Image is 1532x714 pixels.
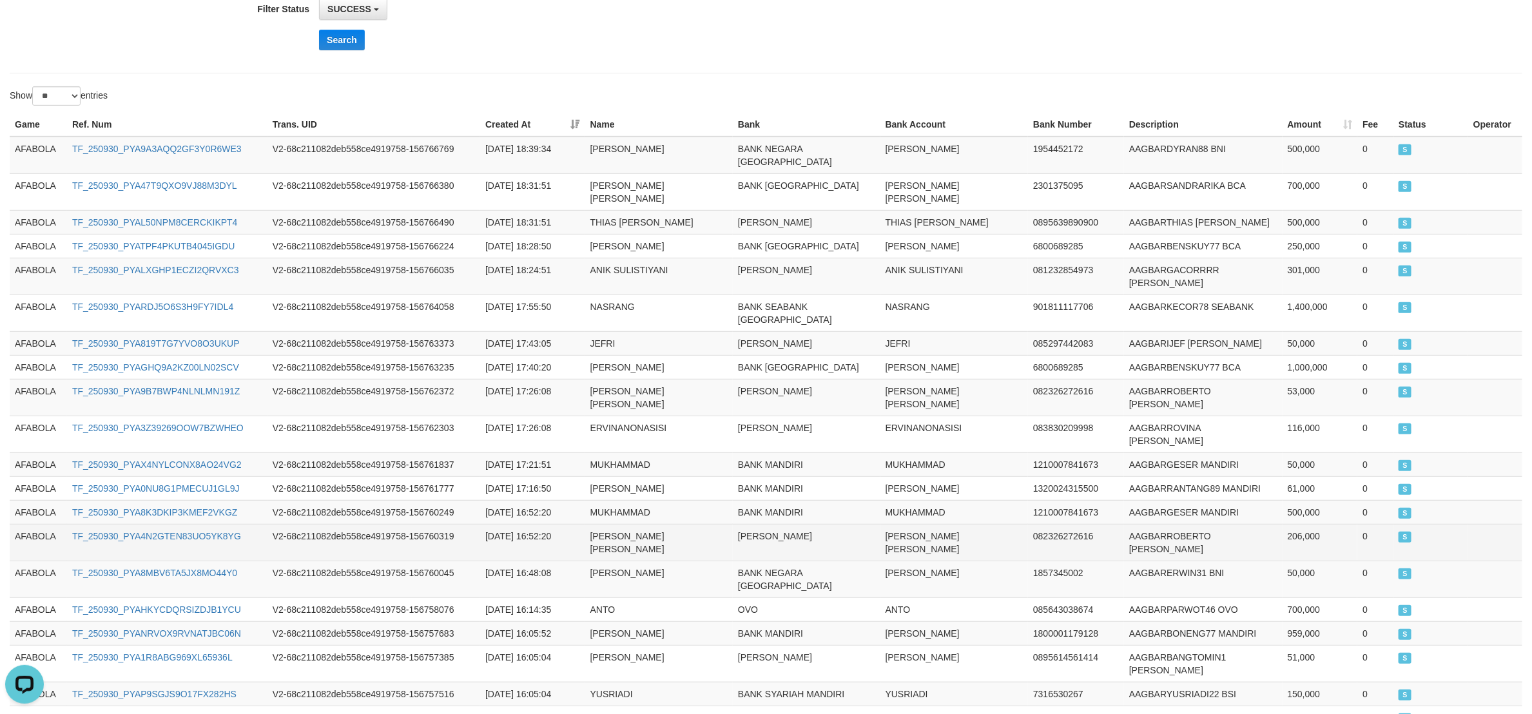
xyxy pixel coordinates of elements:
td: 50,000 [1283,452,1358,476]
td: 1857345002 [1028,561,1124,597]
td: [PERSON_NAME] [733,416,880,452]
td: 500,000 [1283,137,1358,174]
td: 0 [1357,210,1393,234]
a: TF_250930_PYALXGHP1ECZI2QRVXC3 [72,265,239,275]
td: [DATE] 17:26:08 [480,416,585,452]
td: [PERSON_NAME] [733,210,880,234]
td: AAGBARYUSRIADI22 BSI [1124,682,1283,706]
td: 1,400,000 [1283,294,1358,331]
td: THIAS [PERSON_NAME] [585,210,733,234]
select: Showentries [32,86,81,106]
a: TF_250930_PYARDJ5O6S3H9FY7IDL4 [72,302,233,312]
td: AFABOLA [10,258,67,294]
td: 700,000 [1283,173,1358,210]
td: [DATE] 17:16:50 [480,476,585,500]
td: AFABOLA [10,294,67,331]
td: ANTO [585,597,733,621]
td: AFABOLA [10,476,67,500]
td: 083830209998 [1028,416,1124,452]
span: SUCCESS [1399,568,1411,579]
td: 0 [1357,597,1393,621]
td: AFABOLA [10,379,67,416]
td: [PERSON_NAME] [585,621,733,645]
td: [PERSON_NAME] [PERSON_NAME] [880,524,1028,561]
a: TF_250930_PYA8K3DKIP3KMEF2VKGZ [72,507,238,517]
td: [DATE] 16:52:20 [480,500,585,524]
td: AAGBARGACORRRR [PERSON_NAME] [1124,258,1283,294]
td: 0 [1357,137,1393,174]
td: [PERSON_NAME] [585,234,733,258]
td: V2-68c211082deb558ce4919758-156763373 [267,331,480,355]
td: [PERSON_NAME] [880,561,1028,597]
td: 959,000 [1283,621,1358,645]
td: AAGBARBENSKUY77 BCA [1124,355,1283,379]
td: [DATE] 16:05:52 [480,621,585,645]
td: V2-68c211082deb558ce4919758-156757683 [267,621,480,645]
td: [DATE] 16:48:08 [480,561,585,597]
th: Fee [1357,113,1393,137]
td: AAGBARRANTANG89 MANDIRI [1124,476,1283,500]
th: Operator [1468,113,1522,137]
td: [DATE] 18:31:51 [480,210,585,234]
td: AAGBARERWIN31 BNI [1124,561,1283,597]
span: SUCCESS [1399,508,1411,519]
td: AAGBARDYRAN88 BNI [1124,137,1283,174]
a: TF_250930_PYA1R8ABG969XL65936L [72,652,233,662]
a: TF_250930_PYA819T7G7YVO8O3UKUP [72,338,240,349]
td: AFABOLA [10,331,67,355]
a: TF_250930_PYA3Z39269OOW7BZWHEO [72,423,244,433]
td: 0 [1357,524,1393,561]
td: [PERSON_NAME] [880,476,1028,500]
td: 50,000 [1283,331,1358,355]
a: TF_250930_PYA9B7BWP4NLNLMN191Z [72,386,240,396]
td: 1210007841673 [1028,500,1124,524]
button: Open LiveChat chat widget [5,5,44,44]
td: 0 [1357,258,1393,294]
td: 0895614561414 [1028,645,1124,682]
td: AFABOLA [10,173,67,210]
td: [DATE] 17:40:20 [480,355,585,379]
td: [DATE] 17:21:51 [480,452,585,476]
td: 1210007841673 [1028,452,1124,476]
a: TF_250930_PYA4N2GTEN83UO5YK8YG [72,531,241,541]
td: [PERSON_NAME] [880,234,1028,258]
a: TF_250930_PYAHKYCDQRSIZDJB1YCU [72,604,241,615]
th: Bank Number [1028,113,1124,137]
td: [DATE] 18:39:34 [480,137,585,174]
td: AFABOLA [10,524,67,561]
td: 0 [1357,416,1393,452]
td: 0 [1357,355,1393,379]
td: AAGBARBONENG77 MANDIRI [1124,621,1283,645]
td: AFABOLA [10,416,67,452]
td: [DATE] 18:31:51 [480,173,585,210]
td: [DATE] 16:14:35 [480,597,585,621]
td: [DATE] 16:05:04 [480,645,585,682]
td: [DATE] 16:52:20 [480,524,585,561]
td: V2-68c211082deb558ce4919758-156763235 [267,355,480,379]
span: SUCCESS [1399,690,1411,700]
td: 250,000 [1283,234,1358,258]
th: Status [1393,113,1468,137]
td: 0 [1357,561,1393,597]
td: [DATE] 17:26:08 [480,379,585,416]
span: SUCCESS [1399,484,1411,495]
td: BANK MANDIRI [733,476,880,500]
td: AAGBARIJEF [PERSON_NAME] [1124,331,1283,355]
td: 500,000 [1283,210,1358,234]
label: Show entries [10,86,108,106]
span: SUCCESS [1399,242,1411,253]
a: TF_250930_PYAP9SGJS9O17FX282HS [72,689,237,699]
td: 0 [1357,476,1393,500]
td: [PERSON_NAME] [733,331,880,355]
th: Bank Account [880,113,1028,137]
td: AAGBARPARWOT46 OVO [1124,597,1283,621]
td: MUKHAMMAD [880,452,1028,476]
td: 50,000 [1283,561,1358,597]
td: YUSRIADI [585,682,733,706]
td: [PERSON_NAME] [880,645,1028,682]
a: TF_250930_PYA47T9QXO9VJ88M3DYL [72,180,237,191]
td: V2-68c211082deb558ce4919758-156760319 [267,524,480,561]
span: SUCCESS [1399,181,1411,192]
td: 1320024315500 [1028,476,1124,500]
td: BANK SEABANK [GEOGRAPHIC_DATA] [733,294,880,331]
